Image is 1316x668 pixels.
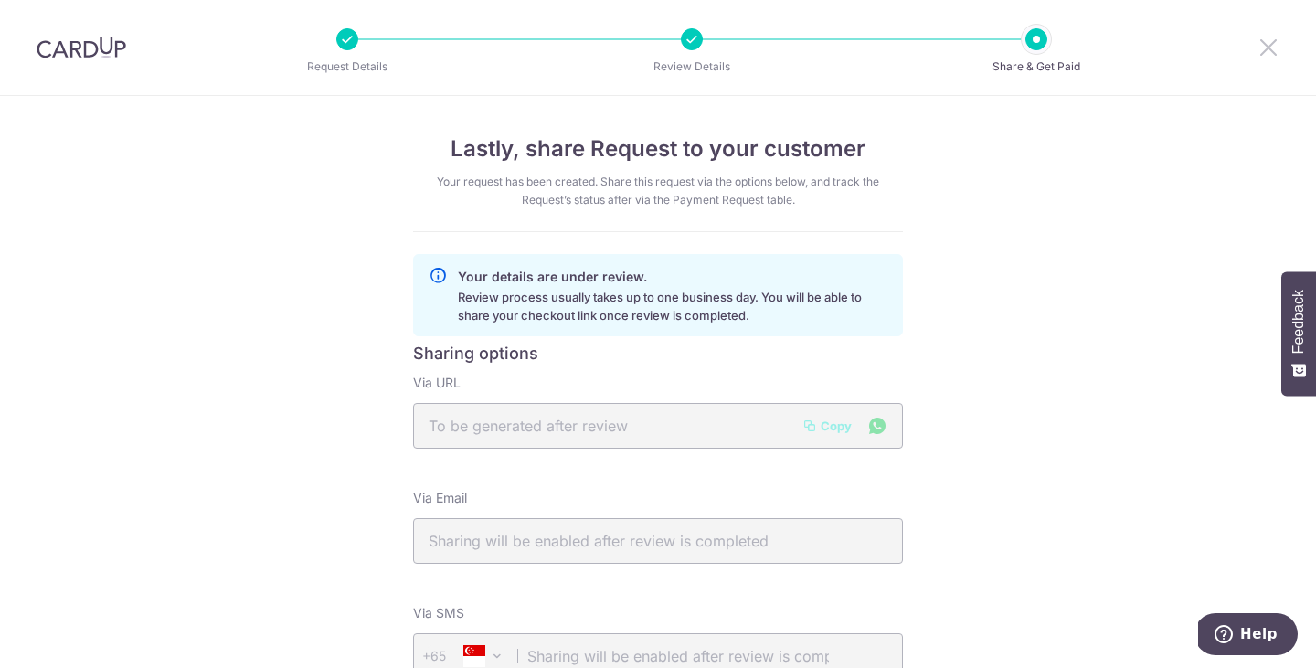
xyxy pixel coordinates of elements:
[413,133,903,165] h4: Lastly, share Request to your customer
[37,37,126,58] img: CardUp
[1290,290,1307,354] span: Feedback
[413,604,464,622] label: Via SMS
[422,645,472,667] span: +65
[413,518,903,564] input: Sharing will be enabled after review is completed
[458,266,887,288] p: Your details are under review.
[413,403,903,449] input: To be generated after review
[969,58,1104,76] p: Share & Get Paid
[413,489,467,507] label: Via Email
[280,58,415,76] p: Request Details
[413,374,461,392] label: Via URL
[1198,613,1298,659] iframe: Opens a widget where you can find more information
[458,288,887,324] p: Review process usually takes up to one business day. You will be able to share your checkout link...
[624,58,759,76] p: Review Details
[413,344,903,365] h6: Sharing options
[1281,271,1316,396] button: Feedback - Show survey
[428,645,472,667] span: +65
[413,173,903,209] div: Your request has been created. Share this request via the options below, and track the Request’s ...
